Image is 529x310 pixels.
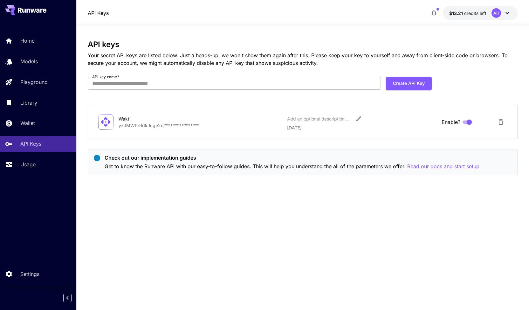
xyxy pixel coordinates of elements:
[105,162,479,170] p: Get to know the Runware API with our easy-to-follow guides. This will help you understand the all...
[68,292,76,304] div: Collapse sidebar
[92,74,120,79] label: API key name
[20,270,39,278] p: Settings
[20,58,38,65] p: Models
[442,118,460,126] span: Enable?
[88,9,109,17] a: API Keys
[449,10,464,16] span: $13.21
[20,99,37,107] p: Library
[63,294,72,302] button: Collapse sidebar
[20,37,35,45] p: Home
[287,115,351,122] div: Add an optional description or comment
[20,161,36,168] p: Usage
[20,78,48,86] p: Playground
[407,162,479,170] button: Read our docs and start setup
[494,116,507,128] button: Delete API Key
[105,154,479,162] p: Check out our implementation guides
[287,124,436,131] p: [DATE]
[88,52,518,67] p: Your secret API keys are listed below. Just a heads-up, we won't show them again after this. Plea...
[88,40,518,49] h3: API keys
[443,6,518,20] button: $13.2149AH
[20,140,41,148] p: API Keys
[88,9,109,17] nav: breadcrumb
[449,10,486,17] div: $13.2149
[353,113,364,124] button: Edit
[119,115,182,122] div: Wakti
[491,8,501,18] div: AH
[464,10,486,16] span: credits left
[20,119,35,127] p: Wallet
[386,77,432,90] button: Create API Key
